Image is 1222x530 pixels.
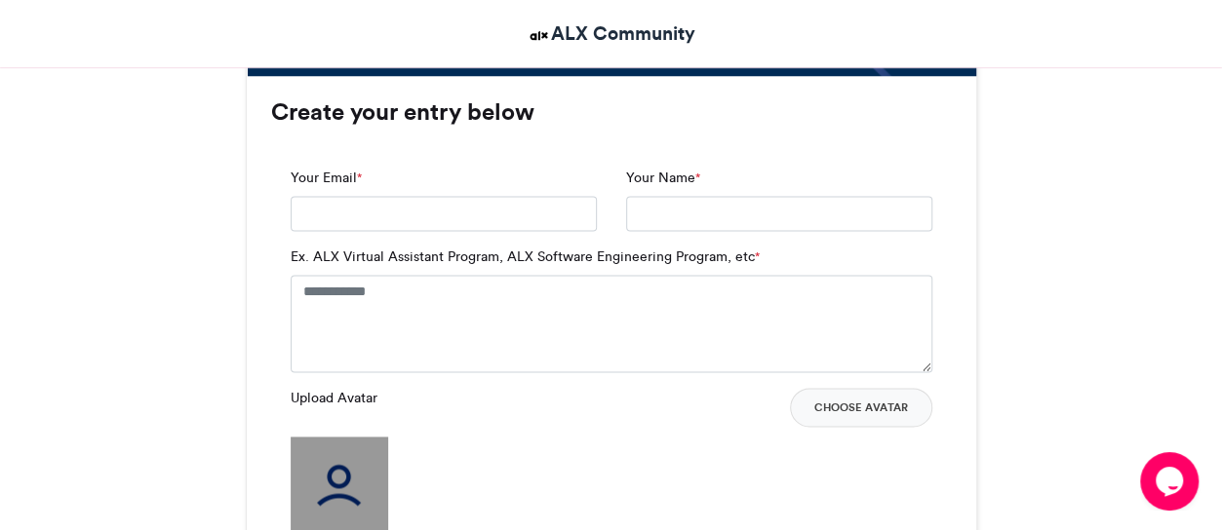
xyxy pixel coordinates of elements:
[1140,452,1202,511] iframe: chat widget
[626,168,700,188] label: Your Name
[291,246,760,267] label: Ex. ALX Virtual Assistant Program, ALX Software Engineering Program, etc
[527,23,551,48] img: ALX Community
[527,19,695,48] a: ALX Community
[790,388,932,427] button: Choose Avatar
[291,388,377,408] label: Upload Avatar
[271,100,952,124] h3: Create your entry below
[291,168,362,188] label: Your Email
